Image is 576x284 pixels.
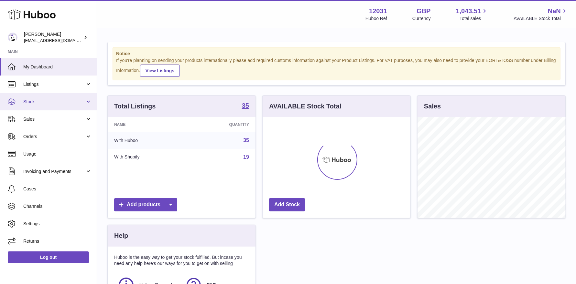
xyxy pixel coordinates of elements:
th: Name [108,117,187,132]
strong: GBP [417,7,430,15]
td: With Shopify [108,149,187,166]
span: Listings [23,81,85,87]
a: Add products [114,198,177,211]
div: Huboo Ref [365,15,387,22]
span: Total sales [460,15,488,22]
span: My Dashboard [23,64,92,70]
img: admin@makewellforyou.com [8,33,17,42]
a: Add Stock [269,198,305,211]
strong: 12031 [369,7,387,15]
a: View Listings [140,65,180,77]
span: Returns [23,238,92,244]
span: Orders [23,134,85,140]
h3: Sales [424,102,441,111]
span: NaN [548,7,561,15]
div: If you're planning on sending your products internationally please add required customs informati... [116,57,557,77]
a: 1,043.51 Total sales [456,7,489,22]
div: [PERSON_NAME] [24,31,82,44]
a: 35 [242,102,249,110]
span: Usage [23,151,92,157]
h3: AVAILABLE Stock Total [269,102,341,111]
h3: Total Listings [114,102,156,111]
span: Settings [23,221,92,227]
a: 35 [243,137,249,143]
td: With Huboo [108,132,187,149]
span: Stock [23,99,85,105]
strong: Notice [116,51,557,57]
span: Channels [23,203,92,209]
a: Log out [8,251,89,263]
span: Cases [23,186,92,192]
span: AVAILABLE Stock Total [514,15,568,22]
p: Huboo is the easy way to get your stock fulfilled. But incase you need any help here's our ways f... [114,254,249,267]
span: 1,043.51 [456,7,481,15]
a: NaN AVAILABLE Stock Total [514,7,568,22]
a: 19 [243,154,249,160]
h3: Help [114,231,128,240]
span: [EMAIL_ADDRESS][DOMAIN_NAME] [24,38,95,43]
th: Quantity [187,117,255,132]
div: Currency [412,15,431,22]
span: Sales [23,116,85,122]
strong: 35 [242,102,249,109]
span: Invoicing and Payments [23,168,85,175]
